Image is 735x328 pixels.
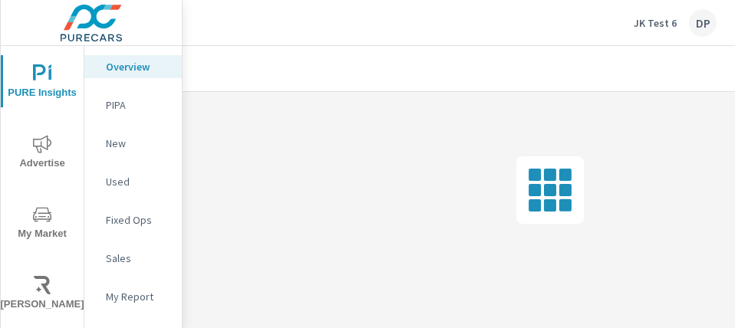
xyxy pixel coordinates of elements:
div: Fixed Ops [84,208,182,231]
p: Overview [106,59,170,74]
p: PIPA [106,97,170,113]
p: Sales [106,251,170,266]
div: Overview [84,55,182,78]
p: Used [106,174,170,189]
div: My Report [84,285,182,308]
div: PIPA [84,93,182,116]
span: [PERSON_NAME] [5,276,79,313]
div: Sales [84,247,182,270]
p: New [106,136,170,151]
div: DP [689,9,717,37]
div: Used [84,170,182,193]
span: My Market [5,205,79,243]
div: New [84,132,182,155]
span: Advertise [5,135,79,172]
p: My Report [106,289,170,304]
span: PURE Insights [5,64,79,102]
p: Fixed Ops [106,212,170,228]
p: JK Test 6 [634,16,677,30]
